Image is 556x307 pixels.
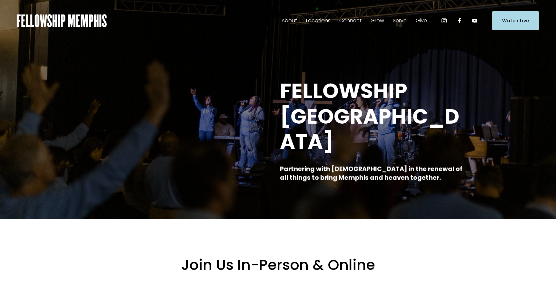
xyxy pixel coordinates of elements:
a: folder dropdown [282,15,297,26]
a: Instagram [441,17,447,24]
h2: Join Us In-Person & Online [84,256,472,274]
a: folder dropdown [371,15,384,26]
span: Connect [339,16,362,26]
span: Serve [393,16,407,26]
a: folder dropdown [393,15,407,26]
strong: Partnering with [DEMOGRAPHIC_DATA] in the renewal of all things to bring Memphis and heaven toget... [280,165,464,182]
a: Facebook [456,17,463,24]
span: Grow [371,16,384,26]
a: folder dropdown [339,15,362,26]
span: About [282,16,297,26]
a: Watch Live [492,11,539,30]
a: folder dropdown [416,15,427,26]
strong: FELLOWSHIP [GEOGRAPHIC_DATA] [280,77,459,156]
span: Give [416,16,427,26]
a: YouTube [472,17,478,24]
a: folder dropdown [306,15,331,26]
span: Locations [306,16,331,26]
img: Fellowship Memphis [17,14,107,27]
